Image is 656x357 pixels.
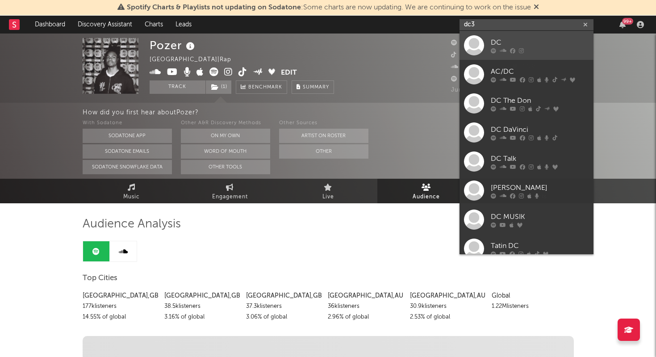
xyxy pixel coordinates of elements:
a: Discovery Assistant [71,16,138,34]
a: Leads [169,16,198,34]
a: Music [83,179,181,203]
div: 2.53 % of global [410,312,485,323]
div: DC DaVinci [491,124,589,135]
div: Other Sources [279,118,368,129]
div: [GEOGRAPHIC_DATA] , AU [328,290,403,301]
span: 211,700 [451,52,485,58]
span: Jump Score: 75.2 [451,87,503,93]
button: Artist on Roster [279,129,368,143]
div: [GEOGRAPHIC_DATA] , GB [83,290,158,301]
a: Tatin DC [460,234,593,263]
div: DC Talk [491,153,589,164]
span: Spotify Charts & Playlists not updating on Sodatone [127,4,301,11]
button: Sodatone App [83,129,172,143]
div: Other A&R Discovery Methods [181,118,270,129]
span: Music [123,192,140,202]
div: 99 + [622,18,633,25]
div: [GEOGRAPHIC_DATA] , AU [410,290,485,301]
div: 1.22M listeners [492,301,567,312]
button: Other Tools [181,160,270,174]
input: Search for artists [460,19,593,30]
div: 30.9k listeners [410,301,485,312]
a: [PERSON_NAME] [460,176,593,205]
span: Audience Analysis [83,219,181,230]
a: AC/DC [460,60,593,89]
span: Benchmark [248,82,282,93]
button: 99+ [619,21,626,28]
div: With Sodatone [83,118,172,129]
div: [GEOGRAPHIC_DATA] , GB [164,290,239,301]
button: Sodatone Emails [83,144,172,159]
a: DC MUSIK [460,205,593,234]
button: (1) [206,80,231,94]
span: : Some charts are now updating. We are continuing to work on the issue [127,4,531,11]
div: DC [491,37,589,48]
button: Other [279,144,368,159]
div: [PERSON_NAME] [491,182,589,193]
div: 37.3k listeners [246,301,321,312]
div: 38.5k listeners [164,301,239,312]
a: DC DaVinci [460,118,593,147]
a: DC Talk [460,147,593,176]
button: Word Of Mouth [181,144,270,159]
span: Audience [413,192,440,202]
a: DC The Don [460,89,593,118]
a: Audience [377,179,476,203]
a: Charts [138,16,169,34]
div: 3.06 % of global [246,312,321,323]
div: 36k listeners [328,301,403,312]
button: Sodatone Snowflake Data [83,160,172,174]
div: AC/DC [491,66,589,77]
span: 166,760 [451,40,486,46]
div: [GEOGRAPHIC_DATA] | Rap [150,55,242,65]
div: [GEOGRAPHIC_DATA] , GB [246,290,321,301]
button: Track [150,80,205,94]
a: Live [279,179,377,203]
div: 177k listeners [83,301,158,312]
button: Summary [292,80,334,94]
span: ( 1 ) [205,80,232,94]
a: Benchmark [236,80,287,94]
span: Summary [303,85,329,90]
span: 22,494 [451,64,482,70]
a: Engagement [181,179,279,203]
button: Edit [281,67,297,79]
span: 1,217,872 Monthly Listeners [451,76,544,82]
button: On My Own [181,129,270,143]
div: Tatin DC [491,240,589,251]
div: 2.96 % of global [328,312,403,323]
div: 14.55 % of global [83,312,158,323]
span: Live [322,192,334,202]
div: DC MUSIK [491,211,589,222]
span: Top Cities [83,273,117,284]
div: Pozer [150,38,197,53]
a: DC [460,31,593,60]
div: 3.16 % of global [164,312,239,323]
span: Engagement [212,192,248,202]
span: Dismiss [534,4,539,11]
a: Dashboard [29,16,71,34]
div: DC The Don [491,95,589,106]
div: Global [492,290,567,301]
